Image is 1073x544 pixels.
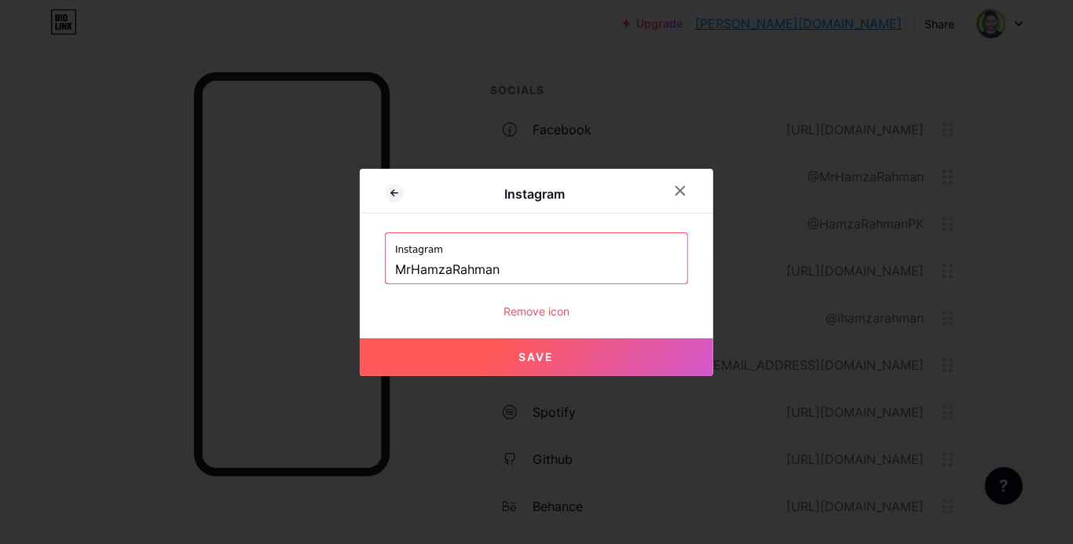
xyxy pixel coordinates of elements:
[395,233,678,257] label: Instagram
[404,184,666,203] div: Instagram
[395,257,678,283] input: Instagram username
[519,350,555,363] span: Save
[385,303,688,319] div: Remove icon
[360,338,713,376] button: Save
